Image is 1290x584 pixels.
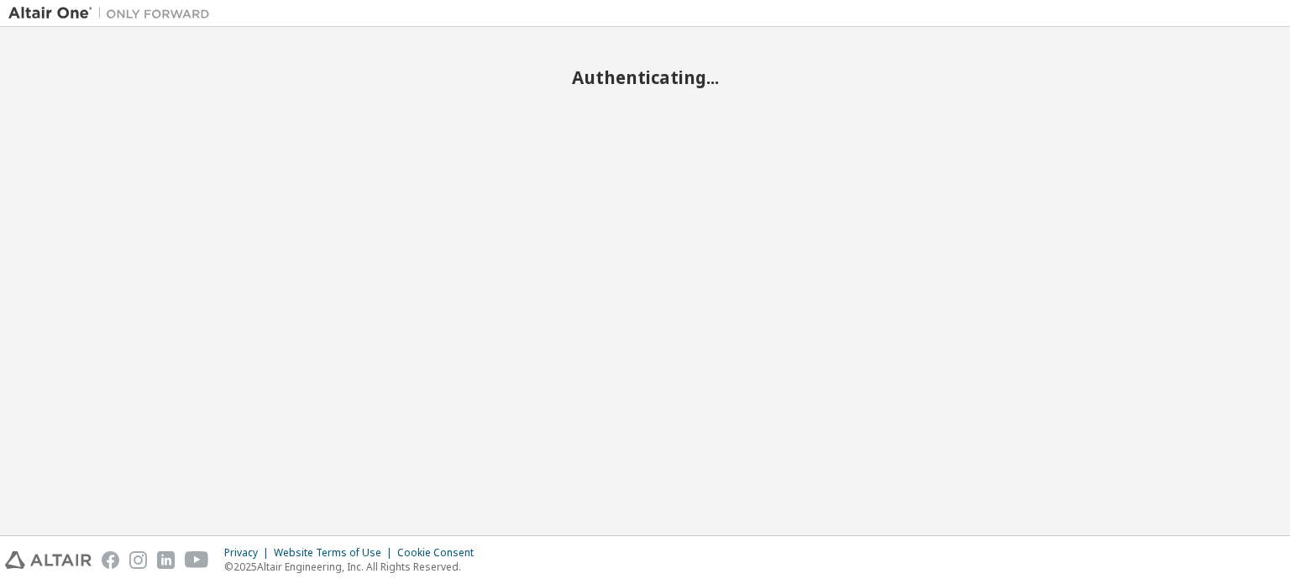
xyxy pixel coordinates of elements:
[157,551,175,569] img: linkedin.svg
[185,551,209,569] img: youtube.svg
[102,551,119,569] img: facebook.svg
[397,546,484,560] div: Cookie Consent
[129,551,147,569] img: instagram.svg
[8,5,218,22] img: Altair One
[224,560,484,574] p: © 2025 Altair Engineering, Inc. All Rights Reserved.
[5,551,92,569] img: altair_logo.svg
[274,546,397,560] div: Website Terms of Use
[8,66,1282,88] h2: Authenticating...
[224,546,274,560] div: Privacy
